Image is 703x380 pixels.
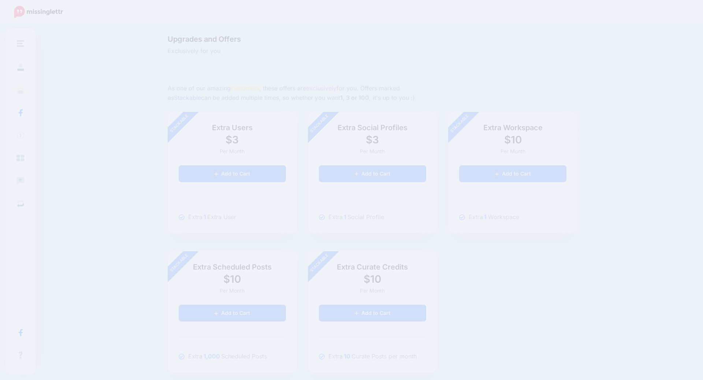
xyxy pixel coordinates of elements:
[179,123,286,133] h3: Extra Users
[319,133,426,147] h2: $3
[459,165,566,182] a: Add to Cart
[188,353,267,360] span: Extra Scheduled Posts
[179,262,286,272] h3: Extra Scheduled Posts
[459,123,566,133] h3: Extra Workspace
[319,165,426,182] a: Add to Cart
[343,351,351,361] mark: 10
[202,351,221,361] mark: 1,000
[459,133,566,147] h2: $10
[231,84,259,92] span: customers
[319,305,426,321] a: Add to Cart
[159,104,199,144] div: Stackable
[340,94,369,101] b: 1, 3 or 100
[202,212,207,222] mark: 1
[179,165,286,182] a: Add to Cart
[300,104,340,144] div: Stackable
[306,84,336,92] span: exclusively
[179,272,286,286] h2: $10
[343,212,347,222] mark: 1
[17,40,24,47] img: menu.png
[168,84,438,103] p: As one of our amazing , these offers are for you. Offers marked as can be added multiple times, s...
[469,213,519,221] span: Extra Workspace
[179,305,286,321] a: Add to Cart
[360,148,385,154] span: Per Month
[220,148,245,154] span: Per Month
[300,243,340,283] div: Stackable
[319,272,426,286] h2: $10
[220,287,245,294] span: Per Month
[168,46,438,56] span: Exclusively for you
[440,104,480,144] div: Stackable
[159,243,199,283] div: Stackable
[188,213,236,221] span: Extra Extra User
[328,213,384,221] span: Extra Social Profile
[328,353,417,360] span: Extra Curate Posts per month
[319,123,426,133] h3: Extra Social Profiles
[483,212,488,222] mark: 1
[501,148,525,154] span: Per Month
[168,35,438,43] span: Upgrades and Offers
[360,287,385,294] span: Per Month
[174,94,201,101] span: Stackable
[179,133,286,147] h2: $3
[319,262,426,272] h3: Extra Curate Credits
